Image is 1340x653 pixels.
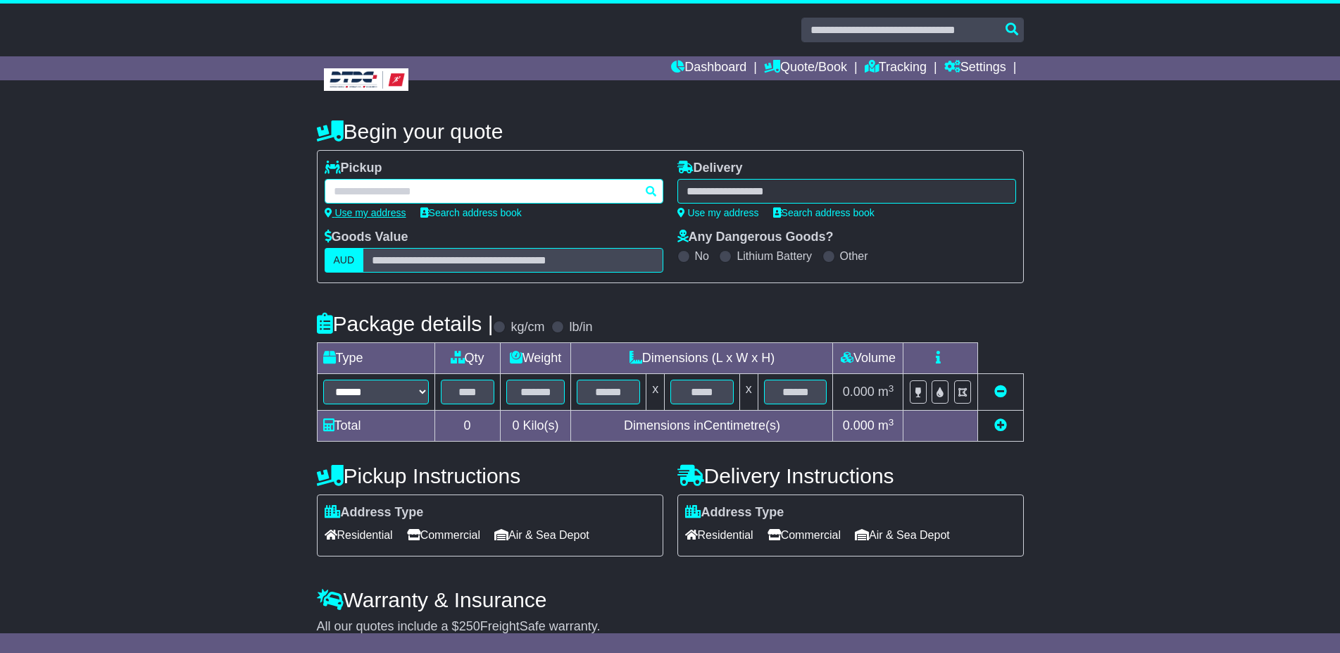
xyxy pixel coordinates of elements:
[773,207,875,218] a: Search address book
[317,312,494,335] h4: Package details |
[317,411,434,442] td: Total
[677,161,743,176] label: Delivery
[317,619,1024,635] div: All our quotes include a $ FreightSafe warranty.
[459,619,480,633] span: 250
[865,56,927,80] a: Tracking
[878,385,894,399] span: m
[512,418,519,433] span: 0
[840,249,868,263] label: Other
[325,207,406,218] a: Use my address
[494,524,589,546] span: Air & Sea Depot
[685,505,784,521] label: Address Type
[325,230,408,245] label: Goods Value
[511,320,544,335] label: kg/cm
[317,120,1024,143] h4: Begin your quote
[994,418,1007,433] a: Add new item
[677,464,1024,487] h4: Delivery Instructions
[768,524,841,546] span: Commercial
[317,343,434,374] td: Type
[434,411,500,442] td: 0
[685,524,753,546] span: Residential
[878,418,894,433] span: m
[407,524,480,546] span: Commercial
[434,343,500,374] td: Qty
[646,374,665,411] td: x
[325,505,424,521] label: Address Type
[994,385,1007,399] a: Remove this item
[833,343,903,374] td: Volume
[739,374,758,411] td: x
[944,56,1006,80] a: Settings
[671,56,746,80] a: Dashboard
[317,588,1024,611] h4: Warranty & Insurance
[325,161,382,176] label: Pickup
[420,207,522,218] a: Search address book
[569,320,592,335] label: lb/in
[677,207,759,218] a: Use my address
[737,249,812,263] label: Lithium Battery
[889,383,894,394] sup: 3
[500,411,571,442] td: Kilo(s)
[325,179,663,204] typeahead: Please provide city
[695,249,709,263] label: No
[889,417,894,428] sup: 3
[571,343,833,374] td: Dimensions (L x W x H)
[500,343,571,374] td: Weight
[843,385,875,399] span: 0.000
[855,524,950,546] span: Air & Sea Depot
[843,418,875,433] span: 0.000
[325,524,393,546] span: Residential
[317,464,663,487] h4: Pickup Instructions
[571,411,833,442] td: Dimensions in Centimetre(s)
[764,56,847,80] a: Quote/Book
[325,248,364,273] label: AUD
[677,230,834,245] label: Any Dangerous Goods?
